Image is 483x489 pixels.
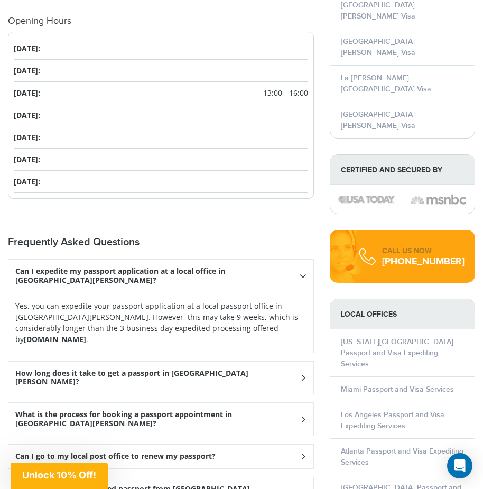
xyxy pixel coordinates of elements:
[341,73,431,94] a: La [PERSON_NAME] [GEOGRAPHIC_DATA] Visa
[8,16,314,26] h4: Opening Hours
[14,171,308,193] li: [DATE]:
[330,299,475,329] strong: LOCAL OFFICES
[15,267,300,285] h3: Can I expedite my passport application at a local office in [GEOGRAPHIC_DATA][PERSON_NAME]?
[14,126,308,149] li: [DATE]:
[11,463,108,489] div: Unlock 10% Off!
[263,87,308,98] span: 13:00 - 16:00
[24,334,86,344] strong: [DOMAIN_NAME]
[341,1,415,21] a: [GEOGRAPHIC_DATA][PERSON_NAME] Visa
[330,155,475,185] strong: Certified and Secured by
[341,37,415,57] a: [GEOGRAPHIC_DATA][PERSON_NAME] Visa
[15,300,306,345] p: Yes, you can expedite your passport application at a local passport office in [GEOGRAPHIC_DATA][P...
[14,38,308,60] li: [DATE]:
[341,410,444,430] a: Los Angeles Passport and Visa Expediting Services
[14,104,308,126] li: [DATE]:
[15,452,216,461] h3: Can I go to my local post office to renew my passport?
[341,385,454,394] a: Miami Passport and Visa Services
[411,193,466,206] img: image description
[15,410,300,428] h3: What is the process for booking a passport appointment in [GEOGRAPHIC_DATA][PERSON_NAME]?
[22,469,96,481] span: Unlock 10% Off!
[15,369,300,387] h3: How long does it take to get a passport in [GEOGRAPHIC_DATA][PERSON_NAME]?
[447,453,472,478] div: Open Intercom Messenger
[14,60,308,82] li: [DATE]:
[14,149,308,171] li: [DATE]:
[341,337,453,368] a: [US_STATE][GEOGRAPHIC_DATA] Passport and Visa Expediting Services
[338,196,394,204] img: image description
[382,246,465,256] div: CALL US NOW
[8,236,314,248] h2: Frequently Asked Questions
[382,256,465,267] div: [PHONE_NUMBER]
[341,110,415,130] a: [GEOGRAPHIC_DATA][PERSON_NAME] Visa
[14,82,308,104] li: [DATE]:
[341,447,463,467] a: Atlanta Passport and Visa Expediting Services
